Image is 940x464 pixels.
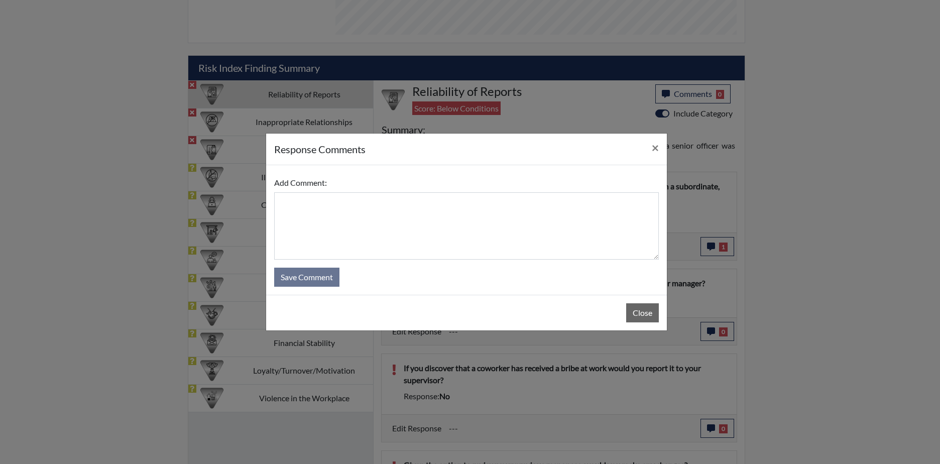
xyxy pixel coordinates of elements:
h5: response Comments [274,142,366,157]
button: Save Comment [274,268,339,287]
span: × [652,140,659,155]
button: Close [626,303,659,322]
button: Close [644,134,667,162]
label: Add Comment: [274,173,327,192]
